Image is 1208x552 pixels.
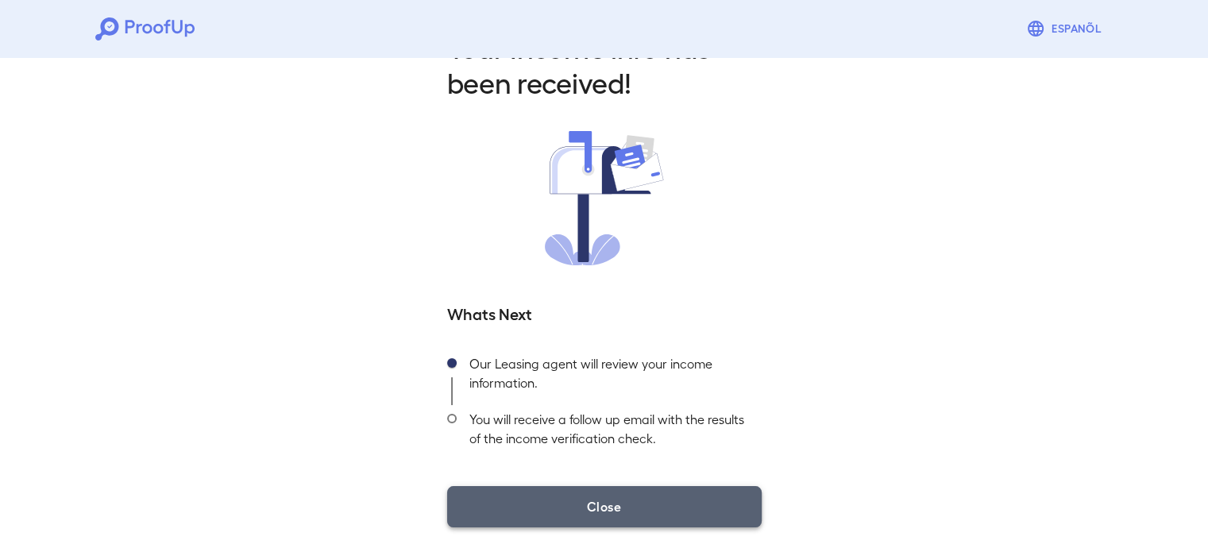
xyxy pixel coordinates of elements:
[447,29,762,99] h2: Your Income info has been received!
[1020,13,1113,44] button: Espanõl
[545,131,664,265] img: received.svg
[447,302,762,324] h5: Whats Next
[457,349,762,405] div: Our Leasing agent will review your income information.
[457,405,762,461] div: You will receive a follow up email with the results of the income verification check.
[447,486,762,527] button: Close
